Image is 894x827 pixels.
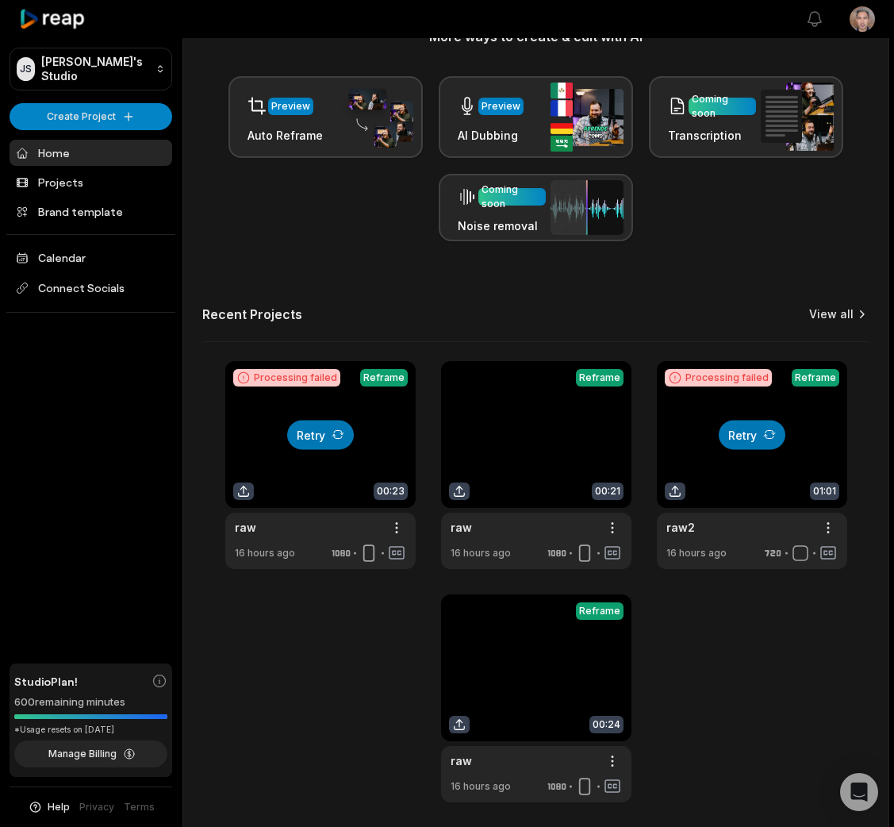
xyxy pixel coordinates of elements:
[482,183,543,211] div: Coming soon
[809,306,854,322] a: View all
[666,519,695,536] div: raw2
[28,800,70,814] button: Help
[271,99,310,113] div: Preview
[124,800,155,814] a: Terms
[14,673,78,690] span: Studio Plan!
[451,519,472,536] a: raw
[48,800,70,814] span: Help
[10,103,172,130] button: Create Project
[719,420,785,449] button: Retry
[451,752,472,769] a: raw
[41,55,149,83] p: [PERSON_NAME]'s Studio
[10,244,172,271] a: Calendar
[551,83,623,152] img: ai_dubbing.png
[202,306,302,322] h2: Recent Projects
[10,198,172,225] a: Brand template
[458,217,546,234] h3: Noise removal
[458,127,524,144] h3: AI Dubbing
[287,420,354,449] button: Retry
[247,127,323,144] h3: Auto Reframe
[482,99,520,113] div: Preview
[10,169,172,195] a: Projects
[17,57,35,81] div: JS
[692,92,753,121] div: Coming soon
[235,519,256,536] div: raw
[14,740,167,767] button: Manage Billing
[10,274,172,302] span: Connect Socials
[668,127,756,144] h3: Transcription
[14,694,167,710] div: 600 remaining minutes
[761,83,834,151] img: transcription.png
[340,87,413,148] img: auto_reframe.png
[14,724,167,736] div: *Usage resets on [DATE]
[10,140,172,166] a: Home
[79,800,114,814] a: Privacy
[551,180,623,235] img: noise_removal.png
[840,773,878,811] div: Open Intercom Messenger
